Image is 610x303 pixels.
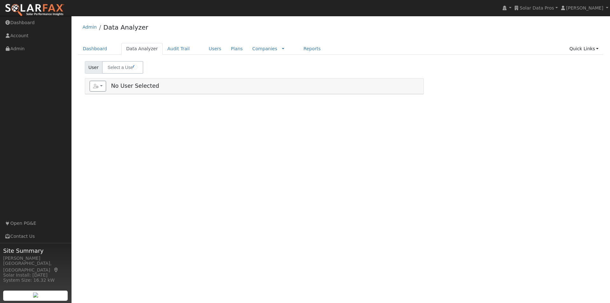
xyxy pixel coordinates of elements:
div: Solar Install: [DATE] [3,272,68,279]
a: Admin [83,24,97,30]
h5: No User Selected [90,81,419,92]
a: Plans [226,43,247,55]
span: User [85,61,102,74]
img: retrieve [33,293,38,298]
span: Solar Data Pros [520,5,554,10]
div: [PERSON_NAME] [3,255,68,262]
a: Map [53,267,59,272]
a: Reports [299,43,325,55]
span: [PERSON_NAME] [566,5,603,10]
a: Audit Trail [163,43,194,55]
a: Companies [252,46,277,51]
a: Dashboard [78,43,112,55]
a: Quick Links [565,43,603,55]
div: [GEOGRAPHIC_DATA], [GEOGRAPHIC_DATA] [3,260,68,273]
input: Select a User [102,61,143,74]
img: SolarFax [5,3,64,17]
a: Users [204,43,226,55]
div: System Size: 16.32 kW [3,277,68,284]
a: Data Analyzer [121,43,163,55]
a: Data Analyzer [103,24,148,31]
span: Site Summary [3,246,68,255]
